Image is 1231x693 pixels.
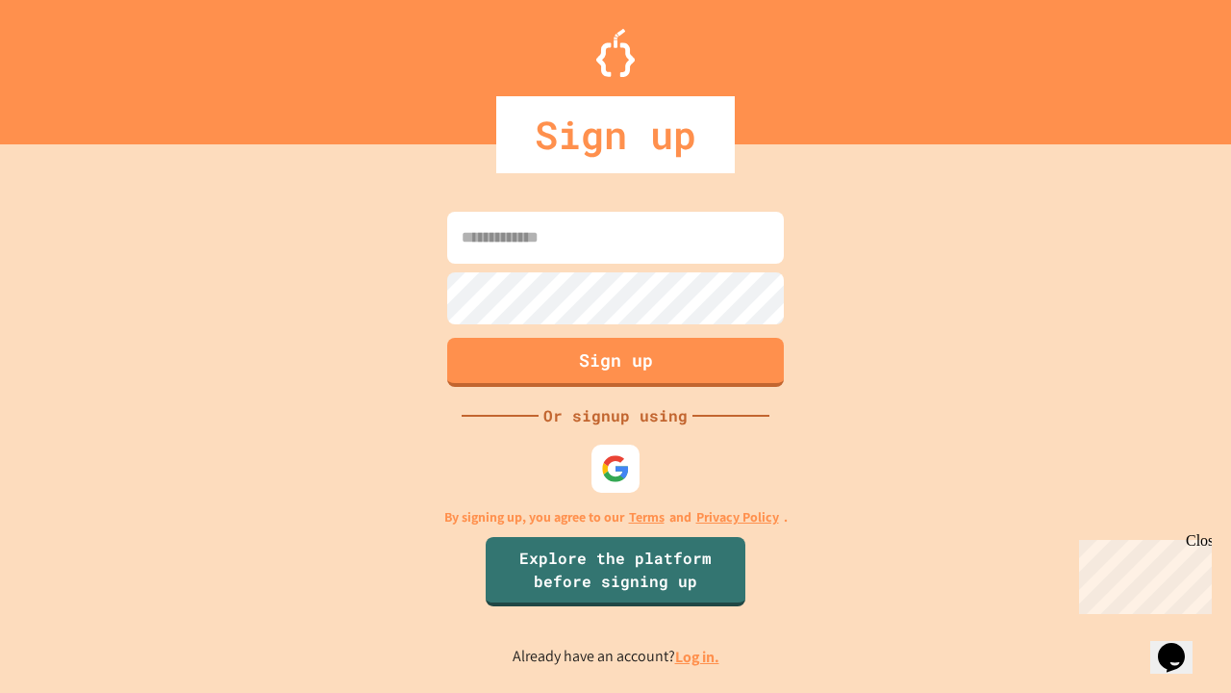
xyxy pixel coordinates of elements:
[444,507,788,527] p: By signing up, you agree to our and .
[1150,616,1212,674] iframe: chat widget
[496,96,735,173] div: Sign up
[447,338,784,387] button: Sign up
[8,8,133,122] div: Chat with us now!Close
[486,537,745,606] a: Explore the platform before signing up
[539,404,692,427] div: Or signup using
[629,507,665,527] a: Terms
[513,645,719,669] p: Already have an account?
[696,507,779,527] a: Privacy Policy
[601,454,630,483] img: google-icon.svg
[1071,532,1212,614] iframe: chat widget
[596,29,635,77] img: Logo.svg
[675,647,719,667] a: Log in.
